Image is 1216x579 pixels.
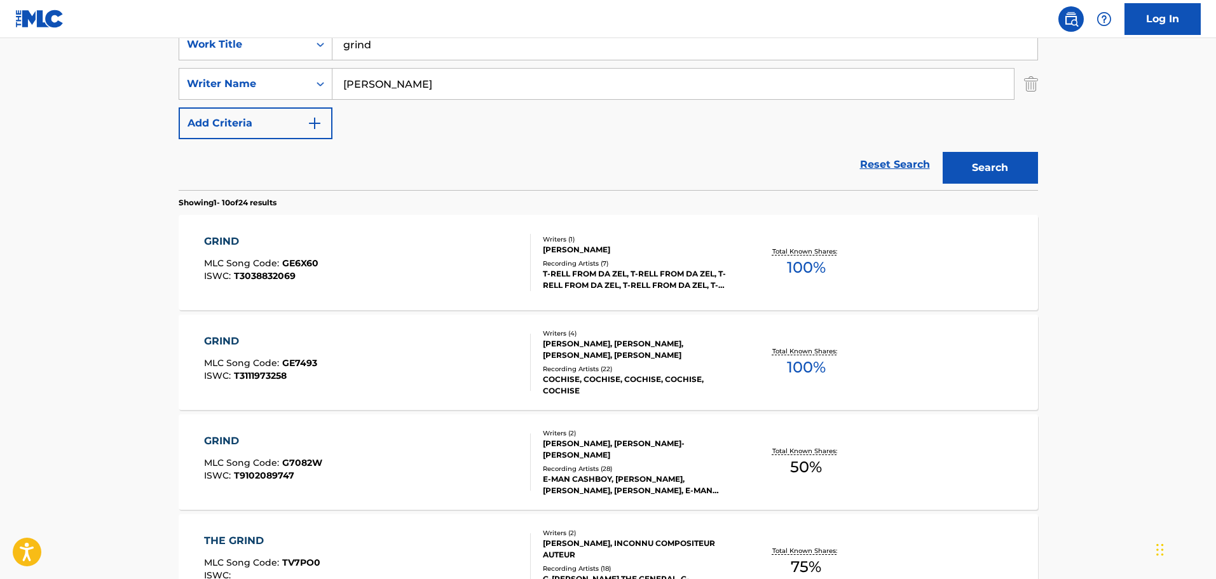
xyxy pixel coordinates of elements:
[204,270,234,282] span: ISWC :
[791,555,821,578] span: 75 %
[204,257,282,269] span: MLC Song Code :
[179,29,1038,190] form: Search Form
[282,357,317,369] span: GE7493
[204,457,282,468] span: MLC Song Code :
[204,357,282,369] span: MLC Song Code :
[1058,6,1084,32] a: Public Search
[772,247,840,256] p: Total Known Shares:
[179,414,1038,510] a: GRINDMLC Song Code:G7082WISWC:T9102089747Writers (2)[PERSON_NAME], [PERSON_NAME]-[PERSON_NAME]Rec...
[543,244,735,255] div: [PERSON_NAME]
[790,456,822,479] span: 50 %
[543,364,735,374] div: Recording Artists ( 22 )
[543,374,735,397] div: COCHISE, COCHISE, COCHISE, COCHISE, COCHISE
[1152,518,1216,579] iframe: Chat Widget
[307,116,322,131] img: 9d2ae6d4665cec9f34b9.svg
[543,338,735,361] div: [PERSON_NAME], [PERSON_NAME], [PERSON_NAME], [PERSON_NAME]
[543,428,735,438] div: Writers ( 2 )
[204,470,234,481] span: ISWC :
[543,564,735,573] div: Recording Artists ( 18 )
[204,557,282,568] span: MLC Song Code :
[179,315,1038,410] a: GRINDMLC Song Code:GE7493ISWC:T3111973258Writers (4)[PERSON_NAME], [PERSON_NAME], [PERSON_NAME], ...
[187,37,301,52] div: Work Title
[282,557,320,568] span: TV7PO0
[543,438,735,461] div: [PERSON_NAME], [PERSON_NAME]-[PERSON_NAME]
[943,152,1038,184] button: Search
[1063,11,1079,27] img: search
[543,329,735,338] div: Writers ( 4 )
[15,10,64,28] img: MLC Logo
[1091,6,1117,32] div: Help
[543,538,735,561] div: [PERSON_NAME], INCONNU COMPOSITEUR AUTEUR
[1156,531,1164,569] div: Drag
[179,107,332,139] button: Add Criteria
[787,356,826,379] span: 100 %
[772,546,840,555] p: Total Known Shares:
[179,215,1038,310] a: GRINDMLC Song Code:GE6X60ISWC:T3038832069Writers (1)[PERSON_NAME]Recording Artists (7)T-RELL FROM...
[543,528,735,538] div: Writers ( 2 )
[234,370,287,381] span: T3111973258
[282,257,318,269] span: GE6X60
[234,270,296,282] span: T3038832069
[204,370,234,381] span: ISWC :
[204,433,322,449] div: GRIND
[543,259,735,268] div: Recording Artists ( 7 )
[234,470,294,481] span: T9102089747
[543,268,735,291] div: T-RELL FROM DA ZEL, T-RELL FROM DA ZEL, T-RELL FROM DA ZEL, T-RELL FROM DA ZEL, T-RELL FROM DA ZEL
[204,533,320,548] div: THE GRIND
[543,473,735,496] div: E-MAN CASHBOY, [PERSON_NAME], [PERSON_NAME], [PERSON_NAME], E-MAN CASHBOY, [PERSON_NAME], [PERSON...
[772,346,840,356] p: Total Known Shares:
[787,256,826,279] span: 100 %
[854,151,936,179] a: Reset Search
[1024,68,1038,100] img: Delete Criterion
[179,197,277,208] p: Showing 1 - 10 of 24 results
[204,234,318,249] div: GRIND
[204,334,317,349] div: GRIND
[543,464,735,473] div: Recording Artists ( 28 )
[772,446,840,456] p: Total Known Shares:
[187,76,301,92] div: Writer Name
[543,235,735,244] div: Writers ( 1 )
[282,457,322,468] span: G7082W
[1096,11,1112,27] img: help
[1124,3,1201,35] a: Log In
